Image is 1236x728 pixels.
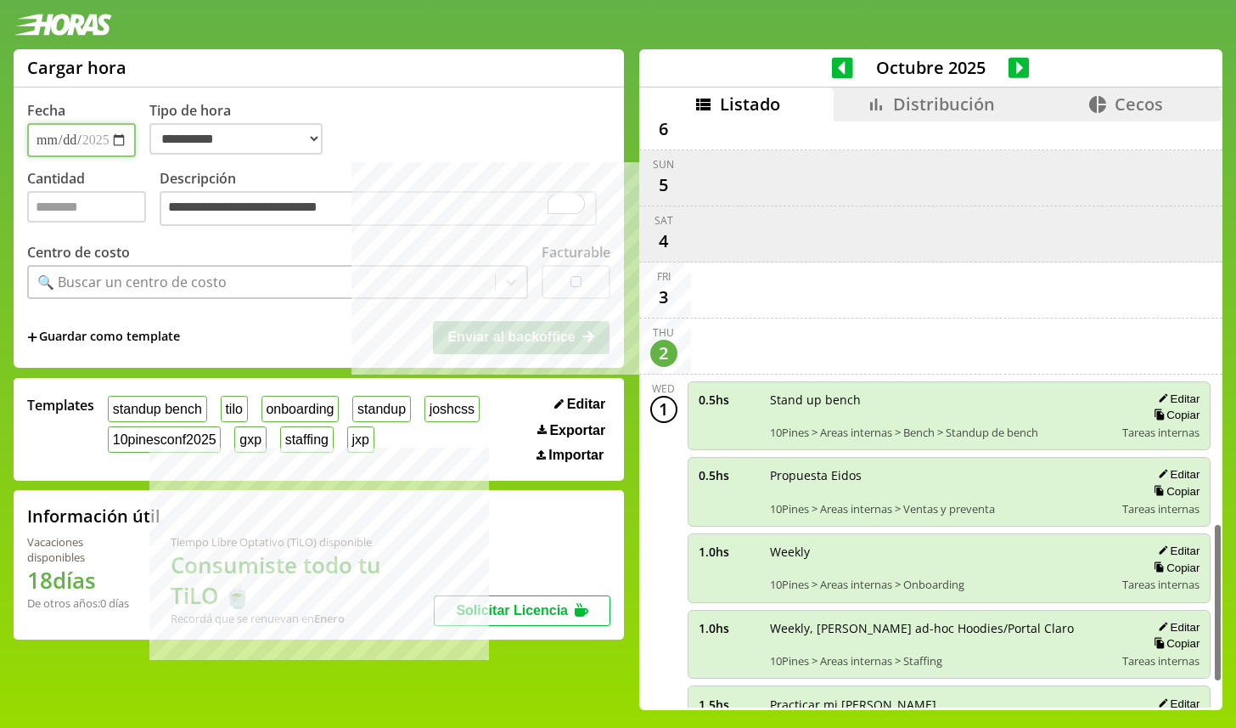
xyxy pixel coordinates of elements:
[456,603,568,618] span: Solicitar Licencia
[221,396,248,422] button: tilo
[720,93,780,116] span: Listado
[1153,697,1199,711] button: Editar
[171,550,434,611] h1: Consumiste todo tu TiLO 🍵
[699,544,758,560] span: 1.0 hs
[1122,425,1199,440] span: Tareas internas
[27,534,130,565] div: Vacaciones disponibles
[27,101,65,120] label: Fecha
[650,340,677,367] div: 2
[653,325,674,340] div: Thu
[650,396,677,423] div: 1
[1149,408,1199,422] button: Copiar
[549,396,610,413] button: Editar
[548,448,604,463] span: Importar
[234,426,266,453] button: gxp
[434,595,610,626] button: Solicitar Licencia
[657,269,671,284] div: Fri
[650,172,677,199] div: 5
[699,467,758,483] span: 0.5 hs
[27,396,94,415] span: Templates
[650,116,677,143] div: 6
[1149,484,1199,499] button: Copiar
[770,697,1129,713] span: Practicar mi [PERSON_NAME]
[770,653,1111,669] span: 10Pines > Areas internas > Staffing
[653,157,674,172] div: Sun
[1122,577,1199,592] span: Tareas internas
[770,392,1111,408] span: Stand up bench
[699,697,758,713] span: 1.5 hs
[549,423,605,438] span: Exportar
[770,501,1111,516] span: 10Pines > Areas internas > Ventas y preventa
[424,396,480,422] button: joshcss
[893,93,995,116] span: Distribución
[650,228,677,255] div: 4
[699,620,758,636] span: 1.0 hs
[532,422,610,439] button: Exportar
[542,243,610,262] label: Facturable
[1122,501,1199,516] span: Tareas internas
[149,123,323,155] select: Tipo de hora
[314,611,345,626] b: Enero
[699,392,758,408] span: 0.5 hs
[27,328,37,347] span: +
[108,426,221,453] button: 10pinesconf2025
[770,620,1111,636] span: Weekly, [PERSON_NAME] ad-hoc Hoodies/Portal Claro
[347,426,374,453] button: jxp
[108,396,207,422] button: standup bench
[655,213,673,228] div: Sat
[1153,544,1199,558] button: Editar
[27,328,180,347] span: +Guardar como template
[650,284,677,311] div: 3
[280,426,334,453] button: staffing
[770,425,1111,440] span: 10Pines > Areas internas > Bench > Standup de bench
[27,191,146,223] input: Cantidad
[171,611,434,626] div: Recordá que se renuevan en
[1115,93,1163,116] span: Cecos
[27,595,130,611] div: De otros años: 0 días
[853,56,1008,79] span: Octubre 2025
[1153,620,1199,635] button: Editar
[770,544,1111,560] span: Weekly
[652,381,675,396] div: Wed
[1153,392,1199,406] button: Editar
[770,577,1111,592] span: 10Pines > Areas internas > Onboarding
[37,273,227,291] div: 🔍 Buscar un centro de costo
[160,169,610,231] label: Descripción
[567,397,605,412] span: Editar
[171,534,434,550] div: Tiempo Libre Optativo (TiLO) disponible
[352,396,411,422] button: standup
[1149,561,1199,575] button: Copiar
[639,121,1222,708] div: scrollable content
[27,505,160,528] h2: Información útil
[14,14,112,36] img: logotipo
[1149,636,1199,651] button: Copiar
[149,101,336,157] label: Tipo de hora
[770,467,1111,483] span: Propuesta Eidos
[261,396,340,422] button: onboarding
[27,565,130,595] h1: 18 días
[27,169,160,231] label: Cantidad
[160,191,597,227] textarea: To enrich screen reader interactions, please activate Accessibility in Grammarly extension settings
[1153,467,1199,482] button: Editar
[27,56,126,79] h1: Cargar hora
[27,243,130,262] label: Centro de costo
[1122,653,1199,669] span: Tareas internas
